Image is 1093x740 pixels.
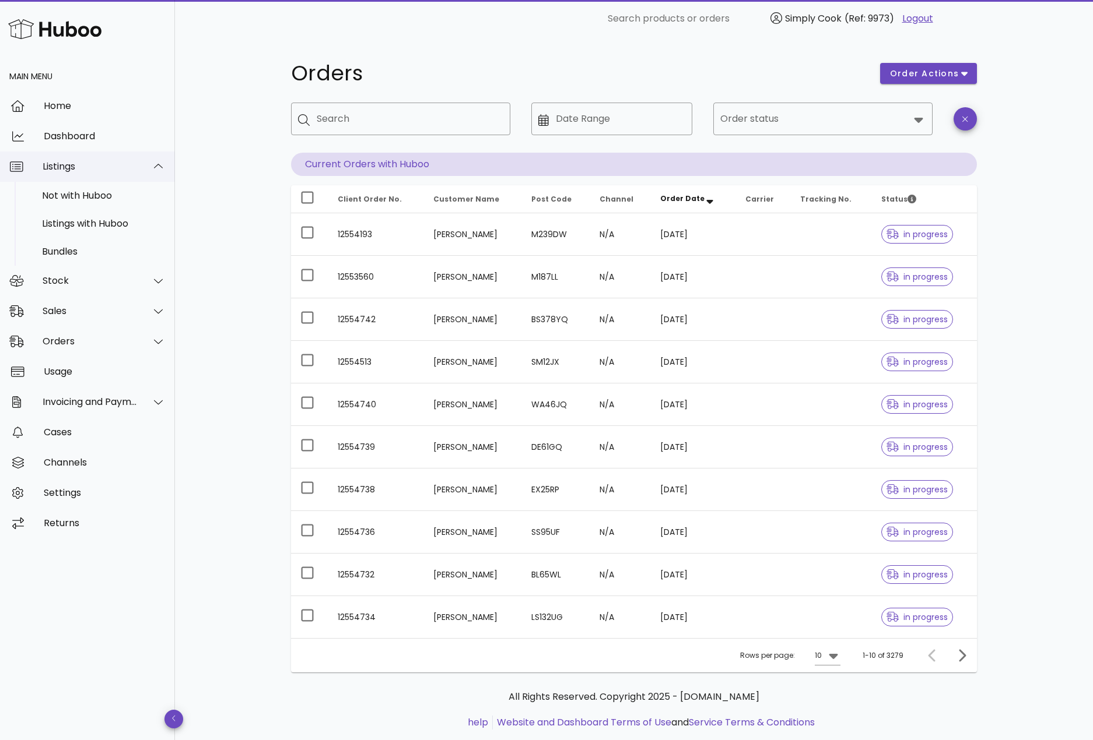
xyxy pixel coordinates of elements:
[300,690,968,704] p: All Rights Reserved. Copyright 2025 - [DOMAIN_NAME]
[651,298,736,341] td: [DATE]
[713,103,933,135] div: Order status
[845,12,894,25] span: (Ref: 9973)
[44,517,166,528] div: Returns
[424,213,522,256] td: [PERSON_NAME]
[328,213,424,256] td: 12554193
[42,190,166,201] div: Not with Huboo
[424,511,522,554] td: [PERSON_NAME]
[8,16,101,41] img: Huboo Logo
[785,12,842,25] span: Simply Cook
[590,213,651,256] td: N/A
[522,256,590,298] td: M187LL
[328,554,424,596] td: 12554732
[800,194,852,204] span: Tracking No.
[43,161,138,172] div: Listings
[881,194,916,204] span: Status
[424,298,522,341] td: [PERSON_NAME]
[338,194,402,204] span: Client Order No.
[651,341,736,383] td: [DATE]
[745,194,774,204] span: Carrier
[651,256,736,298] td: [DATE]
[424,426,522,468] td: [PERSON_NAME]
[424,554,522,596] td: [PERSON_NAME]
[651,426,736,468] td: [DATE]
[889,68,959,80] span: order actions
[493,716,815,730] li: and
[328,256,424,298] td: 12553560
[43,275,138,286] div: Stock
[736,185,791,213] th: Carrier
[600,194,633,204] span: Channel
[522,596,590,638] td: LS132UG
[651,213,736,256] td: [DATE]
[328,468,424,511] td: 12554738
[887,528,948,536] span: in progress
[522,298,590,341] td: BS378YQ
[590,426,651,468] td: N/A
[424,468,522,511] td: [PERSON_NAME]
[291,63,866,84] h1: Orders
[863,650,903,661] div: 1-10 of 3279
[433,194,499,204] span: Customer Name
[887,230,948,238] span: in progress
[590,256,651,298] td: N/A
[42,246,166,257] div: Bundles
[44,427,166,438] div: Cases
[43,305,138,316] div: Sales
[590,383,651,426] td: N/A
[651,596,736,638] td: [DATE]
[660,193,705,203] span: Order Date
[590,185,651,213] th: Channel
[887,358,948,366] span: in progress
[651,468,736,511] td: [DATE]
[651,185,736,213] th: Order Date: Sorted descending. Activate to remove sorting.
[328,426,424,468] td: 12554739
[424,383,522,426] td: [PERSON_NAME]
[740,639,840,672] div: Rows per page:
[424,185,522,213] th: Customer Name
[872,185,977,213] th: Status
[590,468,651,511] td: N/A
[522,554,590,596] td: BL65WL
[531,194,572,204] span: Post Code
[328,341,424,383] td: 12554513
[522,383,590,426] td: WA46JQ
[328,383,424,426] td: 12554740
[590,341,651,383] td: N/A
[887,613,948,621] span: in progress
[951,645,972,666] button: Next page
[902,12,933,26] a: Logout
[328,298,424,341] td: 12554742
[651,383,736,426] td: [DATE]
[791,185,872,213] th: Tracking No.
[590,298,651,341] td: N/A
[328,511,424,554] td: 12554736
[880,63,977,84] button: order actions
[887,315,948,323] span: in progress
[468,716,488,729] a: help
[328,185,424,213] th: Client Order No.
[522,468,590,511] td: EX25RP
[887,570,948,579] span: in progress
[44,487,166,498] div: Settings
[590,596,651,638] td: N/A
[497,716,671,729] a: Website and Dashboard Terms of Use
[522,185,590,213] th: Post Code
[43,396,138,407] div: Invoicing and Payments
[44,457,166,468] div: Channels
[424,341,522,383] td: [PERSON_NAME]
[590,511,651,554] td: N/A
[689,716,815,729] a: Service Terms & Conditions
[44,131,166,142] div: Dashboard
[522,426,590,468] td: DE61GQ
[815,650,822,661] div: 10
[522,341,590,383] td: SM12JX
[328,596,424,638] td: 12554734
[887,400,948,408] span: in progress
[651,511,736,554] td: [DATE]
[522,213,590,256] td: M239DW
[590,554,651,596] td: N/A
[44,366,166,377] div: Usage
[815,646,840,665] div: 10Rows per page:
[887,485,948,494] span: in progress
